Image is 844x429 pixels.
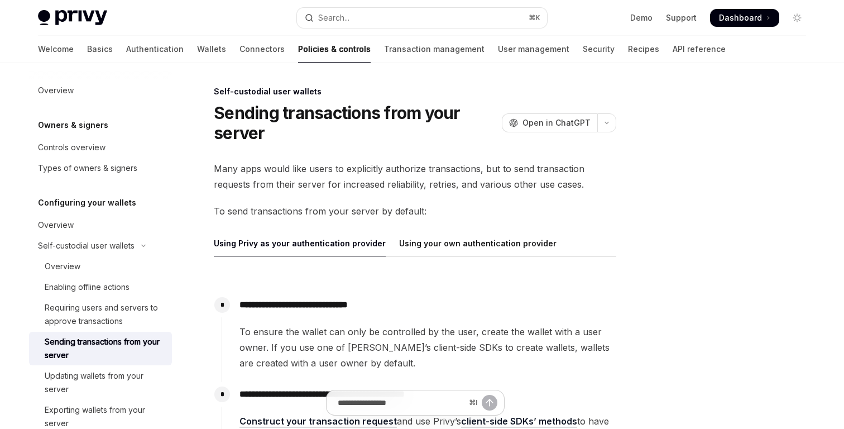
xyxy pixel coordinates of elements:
a: Dashboard [710,9,779,27]
a: Demo [630,12,653,23]
span: ⌘ K [529,13,540,22]
span: To send transactions from your server by default: [214,203,616,219]
h1: Sending transactions from your server [214,103,497,143]
button: Open search [297,8,547,28]
a: Basics [87,36,113,63]
div: Updating wallets from your server [45,369,165,396]
a: Updating wallets from your server [29,366,172,399]
div: Self-custodial user wallets [38,239,135,252]
span: To ensure the wallet can only be controlled by the user, create the wallet with a user owner. If ... [239,324,616,371]
a: Connectors [239,36,285,63]
a: Security [583,36,615,63]
div: Search... [318,11,349,25]
div: Overview [38,84,74,97]
button: Send message [482,395,497,411]
a: User management [498,36,569,63]
div: Using Privy as your authentication provider [214,230,386,256]
a: Wallets [197,36,226,63]
div: Self-custodial user wallets [214,86,616,97]
a: Requiring users and servers to approve transactions [29,298,172,331]
div: Sending transactions from your server [45,335,165,362]
div: Types of owners & signers [38,161,137,175]
div: Enabling offline actions [45,280,130,294]
div: Overview [38,218,74,232]
span: Many apps would like users to explicitly authorize transactions, but to send transaction requests... [214,161,616,192]
span: Dashboard [719,12,762,23]
div: Controls overview [38,141,106,154]
button: Toggle Self-custodial user wallets section [29,236,172,256]
a: Overview [29,215,172,235]
a: Support [666,12,697,23]
a: Policies & controls [298,36,371,63]
img: light logo [38,10,107,26]
span: Open in ChatGPT [522,117,591,128]
button: Open in ChatGPT [502,113,597,132]
a: Welcome [38,36,74,63]
div: Overview [45,260,80,273]
h5: Owners & signers [38,118,108,132]
a: Recipes [628,36,659,63]
div: Requiring users and servers to approve transactions [45,301,165,328]
input: Ask a question... [338,390,464,415]
a: Authentication [126,36,184,63]
h5: Configuring your wallets [38,196,136,209]
a: API reference [673,36,726,63]
div: Using your own authentication provider [399,230,557,256]
button: Toggle dark mode [788,9,806,27]
a: Overview [29,80,172,101]
a: Sending transactions from your server [29,332,172,365]
a: Enabling offline actions [29,277,172,297]
a: Transaction management [384,36,485,63]
a: Overview [29,256,172,277]
a: Controls overview [29,137,172,158]
a: Types of owners & signers [29,158,172,178]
